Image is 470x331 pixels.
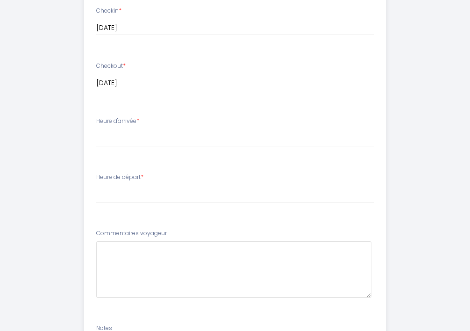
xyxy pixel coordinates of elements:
label: Checkin [96,7,121,15]
label: Heure de départ [96,173,143,182]
label: Heure d'arrivée [96,117,139,126]
label: Commentaires voyageur [96,229,167,238]
label: Checkout [96,62,126,71]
